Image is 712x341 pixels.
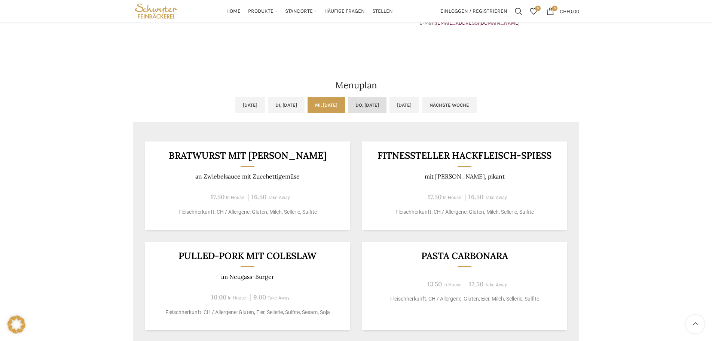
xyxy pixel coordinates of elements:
[154,273,341,280] p: im Neugass-Burger
[371,295,558,303] p: Fleischherkunft: CH / Allergene: Gluten, Eier, Milch, Sellerie, Sulfite
[268,195,290,200] span: Take-Away
[248,8,274,15] span: Produkte
[428,193,441,201] span: 17.50
[526,4,541,19] div: Meine Wunschliste
[526,4,541,19] a: 0
[285,8,313,15] span: Standorte
[324,8,365,15] span: Häufige Fragen
[485,195,507,200] span: Take-Away
[443,195,461,200] span: In-House
[389,97,419,113] a: [DATE]
[371,251,558,261] h3: Pasta Carbonara
[268,97,305,113] a: Di, [DATE]
[371,173,558,180] p: mit [PERSON_NAME], pikant
[154,208,341,216] p: Fleischherkunft: CH / Allergene: Gluten, Milch, Sellerie, Sulfite
[552,6,557,11] span: 0
[371,151,558,160] h3: Fitnessteller Hackfleisch-Spiess
[154,151,341,160] h3: Bratwurst mit [PERSON_NAME]
[211,293,226,301] span: 10.00
[422,97,477,113] a: Nächste Woche
[226,8,241,15] span: Home
[251,193,266,201] span: 16.50
[133,81,579,90] h2: Menuplan
[560,8,579,14] bdi: 0.00
[211,193,224,201] span: 17.50
[443,282,462,287] span: In-House
[485,282,507,287] span: Take-Away
[285,4,317,19] a: Standorte
[154,251,341,261] h3: Pulled-Pork mit Coleslaw
[253,293,266,301] span: 9.00
[535,6,541,11] span: 0
[226,4,241,19] a: Home
[228,295,246,301] span: In-House
[154,173,341,180] p: an Zwiebelsauce mit Zucchettigemüse
[324,4,365,19] a: Häufige Fragen
[427,280,442,288] span: 13.50
[348,97,386,113] a: Do, [DATE]
[133,7,179,14] a: Site logo
[440,9,507,14] span: Einloggen / Registrieren
[511,4,526,19] a: Suchen
[543,4,583,19] a: 0 CHF0.00
[468,193,483,201] span: 16.50
[372,4,393,19] a: Stellen
[235,97,265,113] a: [DATE]
[154,308,341,316] p: Fleischherkunft: CH / Allergene: Gluten, Eier, Sellerie, Sulfite, Sesam, Soja
[268,295,290,301] span: Take-Away
[437,4,511,19] a: Einloggen / Registrieren
[371,208,558,216] p: Fleischherkunft: CH / Allergene: Gluten, Milch, Sellerie, Sulfite
[226,195,244,200] span: In-House
[686,315,705,334] a: Scroll to top button
[308,97,345,113] a: Mi, [DATE]
[372,8,393,15] span: Stellen
[248,4,278,19] a: Produkte
[183,4,436,19] div: Main navigation
[436,20,520,26] a: [EMAIL_ADDRESS][DOMAIN_NAME]
[560,8,569,14] span: CHF
[469,280,483,288] span: 12.50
